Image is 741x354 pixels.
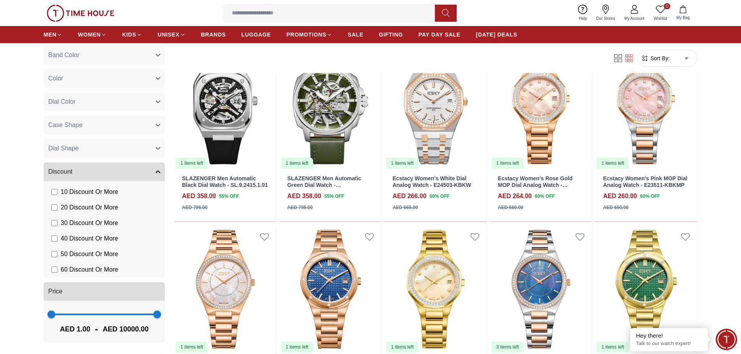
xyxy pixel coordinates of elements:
[176,342,208,352] div: 1 items left
[348,31,363,38] span: SALE
[386,158,418,169] div: 1 items left
[385,225,487,353] img: Ecstacy Women's Champagne MOP Dial Analog Watch - E23511-GBGMC
[286,31,326,38] span: PROMOTIONS
[603,175,687,188] a: Ecstacy Women's Pink MOP Dial Analog Watch - E23511-KBKMP
[386,342,418,352] div: 1 items left
[649,54,670,62] span: Sort By:
[419,28,461,42] a: PAY DAY SALE
[90,323,103,335] span: -
[492,158,524,169] div: 1 items left
[597,342,629,352] div: 1 items left
[44,31,56,38] span: MEN
[324,193,344,200] span: 55 % OFF
[392,192,426,201] h4: AED 266.00
[287,192,321,201] h4: AED 358.00
[44,46,165,65] button: Band Color
[595,41,697,169] a: Ecstacy Women's Pink MOP Dial Analog Watch - E23511-KBKMP1 items left
[574,3,592,23] a: Help
[44,162,165,181] button: Discount
[182,204,207,211] div: AED 795.00
[61,249,118,259] span: 50 Discount Or More
[672,4,694,22] button: My Bag
[664,3,670,9] span: 0
[592,3,620,23] a: Our Stores
[392,204,418,211] div: AED 665.00
[595,225,697,353] img: Ecstacy Women's Gold Dial Analog Watch - E23509-GBGG
[242,28,271,42] a: LUGGAGE
[498,175,573,195] a: Ecstacy Women's Rose Gold MOP Dial Analog Watch - E23511-RBKMK
[174,41,276,169] img: SLAZENGER Men Automatic Black Dial Watch - SL.9.2415.1.01
[476,28,517,42] a: [DATE] DEALS
[498,192,532,201] h4: AED 264.00
[103,324,149,335] span: AED 10000.00
[490,225,592,353] img: Ecstacy Women's Blue MOP Dial Analog Watch - E23507-KBKMN
[636,340,702,347] p: Talk to our watch expert!
[603,204,628,211] div: AED 650.00
[280,225,382,353] img: Ecstacy Women's Blue Dial Analog Watch - E23509-RBKN
[385,41,487,169] img: Ecstacy Women's White Dial Analog Watch - E24503-KBKW
[242,31,271,38] span: LUGGAGE
[176,158,208,169] div: 1 items left
[419,31,461,38] span: PAY DAY SALE
[61,187,118,197] span: 10 Discount Or More
[281,158,313,169] div: 1 items left
[201,31,226,38] span: BRANDS
[385,225,487,353] a: Ecstacy Women's Champagne MOP Dial Analog Watch - E23511-GBGMC1 items left
[44,282,165,301] button: Price
[280,225,382,353] a: Ecstacy Women's Blue Dial Analog Watch - E23509-RBKN1 items left
[490,41,592,169] img: Ecstacy Women's Rose Gold MOP Dial Analog Watch - E23511-RBKMK
[174,225,276,353] img: Ecstacy Women's Rose Gold MOP Dial Analog Watch - E23507-RBKMK
[51,267,58,273] input: 60 Discount Or More
[490,225,592,353] a: Ecstacy Women's Blue MOP Dial Analog Watch - E23507-KBKMN3 items left
[158,28,185,42] a: UNISEX
[492,342,524,352] div: 3 items left
[595,225,697,353] a: Ecstacy Women's Gold Dial Analog Watch - E23509-GBGG1 items left
[44,28,62,42] a: MEN
[640,193,660,200] span: 60 % OFF
[60,324,90,335] span: AED 1.00
[281,342,313,352] div: 1 items left
[379,31,403,38] span: GIFTING
[490,41,592,169] a: Ecstacy Women's Rose Gold MOP Dial Analog Watch - E23511-RBKMK1 items left
[51,204,58,211] input: 20 Discount Or More
[48,97,75,106] span: Dial Color
[122,31,136,38] span: KIDS
[174,41,276,169] a: SLAZENGER Men Automatic Black Dial Watch - SL.9.2415.1.011 items left
[593,16,618,21] span: Our Stores
[61,234,118,243] span: 40 Discount Or More
[649,3,672,23] a: 0Wishlist
[280,41,382,169] img: SLAZENGER Men Automatic Green Dial Watch - SL.9.2409.1.03
[348,28,363,42] a: SALE
[51,220,58,226] input: 30 Discount Or More
[44,69,165,88] button: Color
[597,158,629,169] div: 1 items left
[61,265,118,274] span: 60 Discount Or More
[201,28,226,42] a: BRANDS
[44,116,165,134] button: Case Shape
[51,235,58,242] input: 40 Discount Or More
[51,251,58,257] input: 50 Discount Or More
[44,139,165,158] button: Dial Shape
[429,193,449,200] span: 60 % OFF
[182,175,268,188] a: SLAZENGER Men Automatic Black Dial Watch - SL.9.2415.1.01
[48,144,79,153] span: Dial Shape
[48,287,62,296] span: Price
[576,16,590,21] span: Help
[476,31,517,38] span: [DATE] DEALS
[595,41,697,169] img: Ecstacy Women's Pink MOP Dial Analog Watch - E23511-KBKMP
[48,167,72,176] span: Discount
[280,41,382,169] a: SLAZENGER Men Automatic Green Dial Watch - SL.9.2409.1.031 items left
[385,41,487,169] a: Ecstacy Women's White Dial Analog Watch - E24503-KBKW1 items left
[51,189,58,195] input: 10 Discount Or More
[219,193,239,200] span: 55 % OFF
[621,16,648,21] span: My Account
[48,51,79,60] span: Band Color
[287,175,361,195] a: SLAZENGER Men Automatic Green Dial Watch - SL.9.2409.1.03
[535,193,555,200] span: 60 % OFF
[392,175,471,188] a: Ecstacy Women's White Dial Analog Watch - E24503-KBKW
[498,204,523,211] div: AED 660.00
[379,28,403,42] a: GIFTING
[61,218,118,228] span: 30 Discount Or More
[122,28,142,42] a: KIDS
[78,31,101,38] span: WOMEN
